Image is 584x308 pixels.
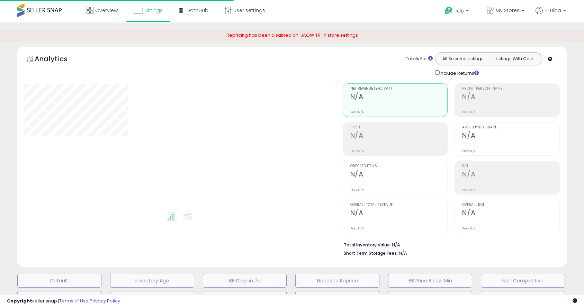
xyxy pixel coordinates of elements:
h2: N/A [462,132,559,141]
small: Prev: N/A [350,226,364,230]
span: Avg. Buybox Share [462,126,559,129]
h2: N/A [462,209,559,218]
small: Prev: N/A [350,110,364,114]
button: Non Competitive [481,274,565,288]
small: Prev: N/A [462,188,476,192]
span: Overview [95,7,118,14]
button: Items Being Repriced [203,291,287,305]
button: 30 Day Decrease [295,291,379,305]
span: Ordered Items [350,164,448,168]
button: All Selected Listings [437,54,489,63]
span: My Stores [496,7,520,14]
div: Totals For [406,56,433,62]
span: Overall ROI [462,203,559,207]
span: DataHub [187,7,208,14]
a: Help [439,1,476,22]
div: Include Returns [430,69,487,77]
span: Profit [PERSON_NAME] [462,87,559,91]
button: BB Drop in 7d [203,274,287,288]
h2: N/A [350,209,448,218]
i: Get Help [444,6,453,15]
small: Prev: N/A [462,110,476,114]
li: N/A [344,240,555,248]
small: Prev: N/A [462,226,476,230]
span: Hi Hiba [545,7,561,14]
span: Profit [350,126,448,129]
span: Listings [145,7,163,14]
b: Short Term Storage Fees: [344,250,398,256]
button: BB Price Below Min [388,274,472,288]
span: Overall Total Revenue [350,203,448,207]
a: Privacy Policy [90,298,120,304]
span: ROI [462,164,559,168]
h2: N/A [350,170,448,180]
h2: N/A [462,170,559,180]
small: Prev: N/A [350,188,364,192]
strong: Copyright [7,298,32,304]
small: Prev: N/A [462,149,476,153]
a: Terms of Use [59,298,89,304]
h2: N/A [350,93,448,102]
a: Hi Hiba [536,7,566,22]
span: Help [455,8,464,14]
span: Net Revenue (Exc. VAT) [350,87,448,91]
span: N/A [399,250,407,256]
button: Default [17,274,101,288]
button: Inventory Age [110,274,194,288]
button: Listings With Cost [488,54,540,63]
small: Prev: N/A [350,149,364,153]
div: seller snap | | [7,298,120,305]
h2: N/A [462,93,559,102]
button: Top Sellers [17,291,101,305]
button: Low Price [388,291,472,305]
button: Global view [481,291,565,305]
button: Needs to Reprice [295,274,379,288]
button: Selling @ Max [110,291,194,305]
b: Total Inventory Value: [344,242,391,248]
h2: N/A [350,132,448,141]
h5: Analytics [35,54,81,65]
span: Repricing has been disabled on 'JAOW TR' in store settings [226,32,358,38]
